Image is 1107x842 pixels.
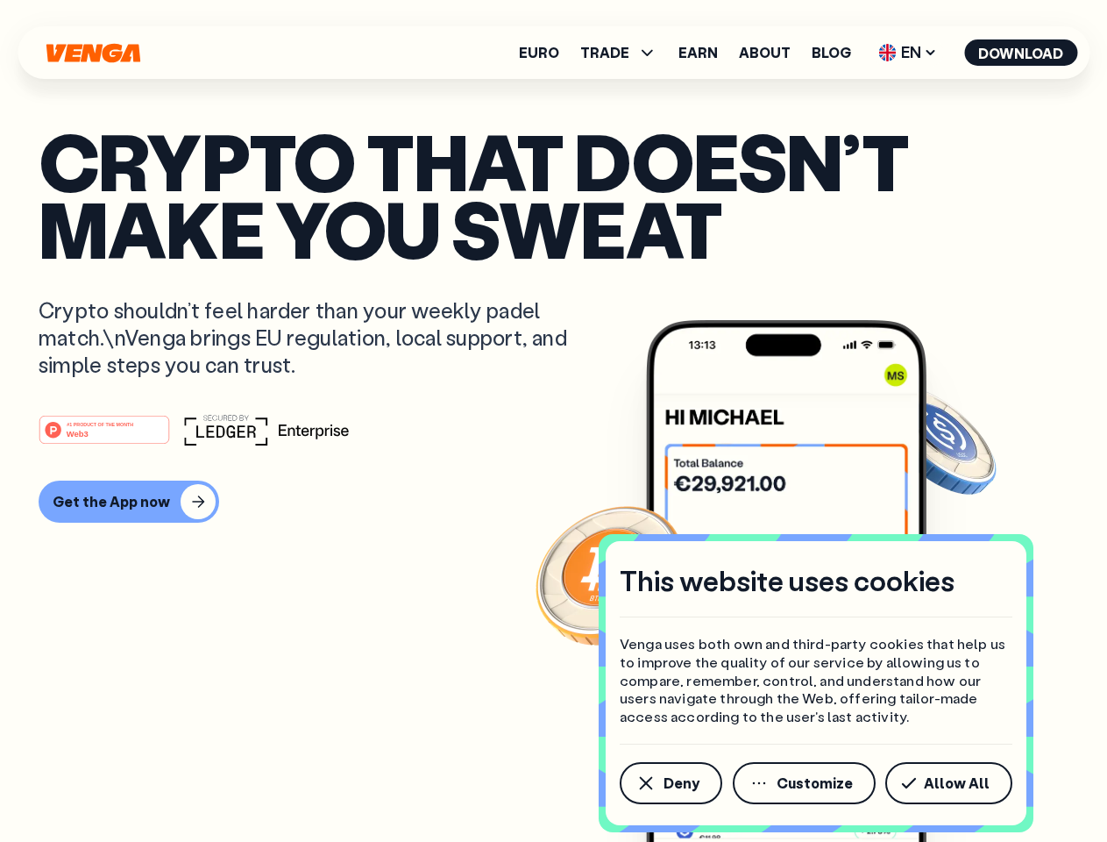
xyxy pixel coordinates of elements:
button: Allow All [885,762,1012,804]
p: Venga uses both own and third-party cookies that help us to improve the quality of our service by... [620,635,1012,726]
img: Bitcoin [532,496,690,653]
a: Earn [678,46,718,60]
tspan: #1 PRODUCT OF THE MONTH [67,421,133,426]
span: TRADE [580,42,657,63]
tspan: Web3 [67,428,89,438]
a: Euro [519,46,559,60]
span: Allow All [924,776,990,790]
a: Get the App now [39,481,1068,523]
h4: This website uses cookies [620,562,954,599]
button: Deny [620,762,722,804]
span: EN [872,39,943,67]
a: About [739,46,791,60]
p: Crypto shouldn’t feel harder than your weekly padel match.\nVenga brings EU regulation, local sup... [39,296,593,379]
div: Get the App now [53,493,170,510]
span: Customize [777,776,853,790]
button: Customize [733,762,876,804]
img: USDC coin [874,377,1000,503]
button: Download [964,39,1077,66]
button: Get the App now [39,481,219,523]
a: #1 PRODUCT OF THE MONTHWeb3 [39,425,170,448]
a: Blog [812,46,851,60]
p: Crypto that doesn’t make you sweat [39,127,1068,261]
span: Deny [663,776,699,790]
span: TRADE [580,46,629,60]
img: flag-uk [878,44,896,61]
svg: Home [44,43,142,63]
